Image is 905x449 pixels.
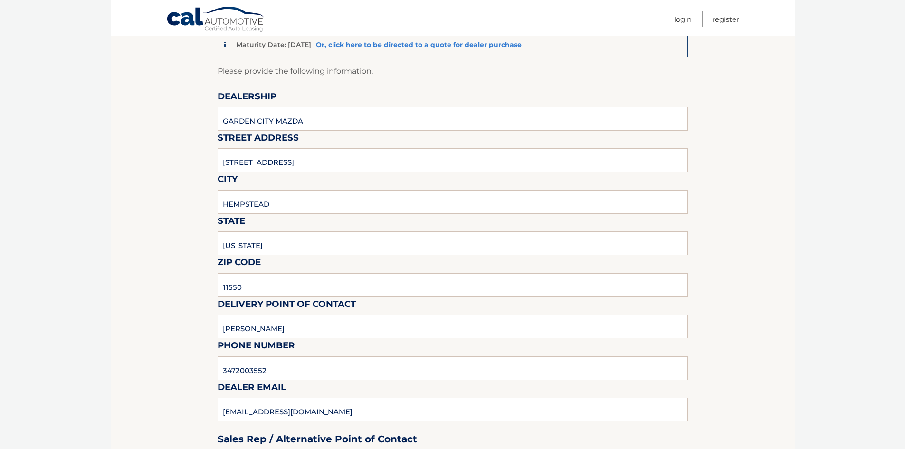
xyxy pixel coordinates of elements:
[712,11,739,27] a: Register
[218,89,276,107] label: Dealership
[218,214,245,231] label: State
[218,65,688,78] p: Please provide the following information.
[218,255,261,273] label: Zip Code
[316,40,522,49] a: Or, click here to be directed to a quote for dealer purchase
[218,172,238,190] label: City
[218,297,356,315] label: Delivery Point of Contact
[166,6,266,34] a: Cal Automotive
[236,40,311,49] p: Maturity Date: [DATE]
[674,11,692,27] a: Login
[218,338,295,356] label: Phone Number
[218,433,417,445] h3: Sales Rep / Alternative Point of Contact
[218,131,299,148] label: Street Address
[218,380,286,398] label: Dealer Email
